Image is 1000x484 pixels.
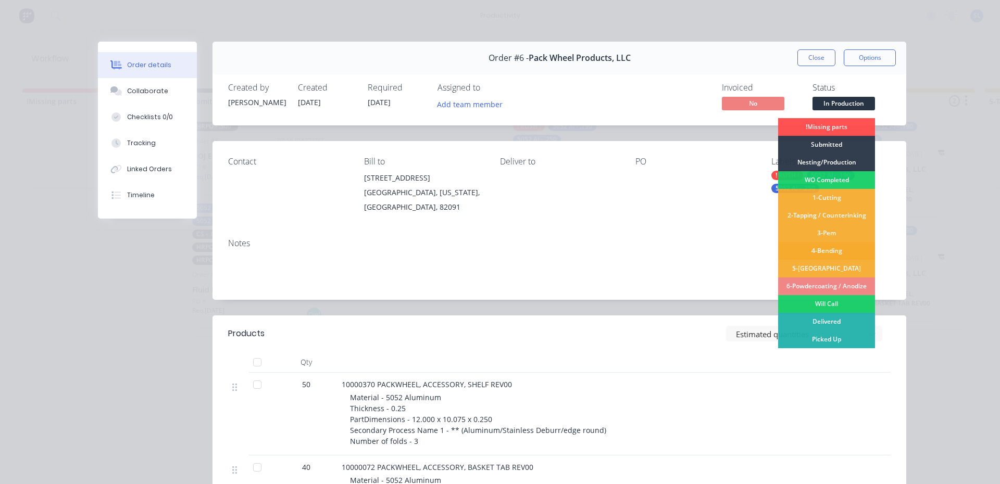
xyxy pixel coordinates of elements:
span: [DATE] [368,97,391,107]
div: Bill to [364,157,483,167]
div: 6-Powdercoating / Anodize [778,277,875,295]
div: Deliver to [500,157,619,167]
button: Checklists 0/0 [98,104,197,130]
button: In Production [813,97,875,112]
div: WO Completed [778,171,875,189]
div: Tracking [127,138,156,148]
div: Notes [228,238,891,248]
span: Pack Wheel Products, LLC [529,53,631,63]
button: Linked Orders [98,156,197,182]
span: 40 [302,462,310,473]
button: Timeline [98,182,197,208]
span: In Production [813,97,875,110]
div: Linked Orders [127,164,172,174]
div: Submitted [778,136,875,154]
div: Will Call [778,295,875,313]
span: Order #6 - [489,53,529,63]
div: Required [368,83,425,93]
div: 1-Cutting [778,189,875,207]
div: [STREET_ADDRESS][GEOGRAPHIC_DATA], [US_STATE], [GEOGRAPHIC_DATA], 82091 [364,171,483,214]
span: [DATE] [298,97,321,107]
div: Picked Up [778,330,875,348]
div: [GEOGRAPHIC_DATA], [US_STATE], [GEOGRAPHIC_DATA], 82091 [364,185,483,214]
div: Invoiced [722,83,800,93]
button: Options [844,49,896,66]
div: !Missing parts [778,118,875,136]
span: No [722,97,784,110]
span: 10000072 PACKWHEEL, ACCESSORY, BASKET TAB REV00 [342,462,533,472]
div: Delivered [778,313,875,330]
div: 2-Tapping / Counterinking [778,207,875,224]
div: [STREET_ADDRESS] [364,171,483,185]
button: Order details [98,52,197,78]
div: Qty [275,352,337,373]
div: 4-Bending [778,242,875,260]
div: ! RUSH ! [771,171,803,180]
div: Contact [228,157,347,167]
span: 10000370 PACKWHEEL, ACCESSORY, SHELF REV00 [342,379,512,389]
div: Order details [127,60,171,70]
div: 3-Pem [778,224,875,242]
div: Created by [228,83,285,93]
div: Timeline [127,190,155,200]
button: Tracking [98,130,197,156]
button: Add team member [432,97,508,111]
button: Add team member [438,97,508,111]
button: Collaborate [98,78,197,104]
div: PO [635,157,755,167]
div: Products [228,327,265,340]
div: Labels [771,157,891,167]
span: Material - 5052 Aluminum Thickness - 0.25 PartDimensions - 12.000 x 10.075 x 0.250 Secondary Proc... [350,392,606,446]
div: Checklists 0/0 [127,112,173,122]
div: 5-[GEOGRAPHIC_DATA] [778,260,875,277]
div: Status [813,83,891,93]
div: Created [298,83,355,93]
div: Collaborate [127,86,168,96]
div: Nesting/Production [778,154,875,171]
div: 5052 Al - .250 [771,184,819,193]
div: Assigned to [438,83,542,93]
div: [PERSON_NAME] [228,97,285,108]
span: 50 [302,379,310,390]
button: Close [797,49,835,66]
